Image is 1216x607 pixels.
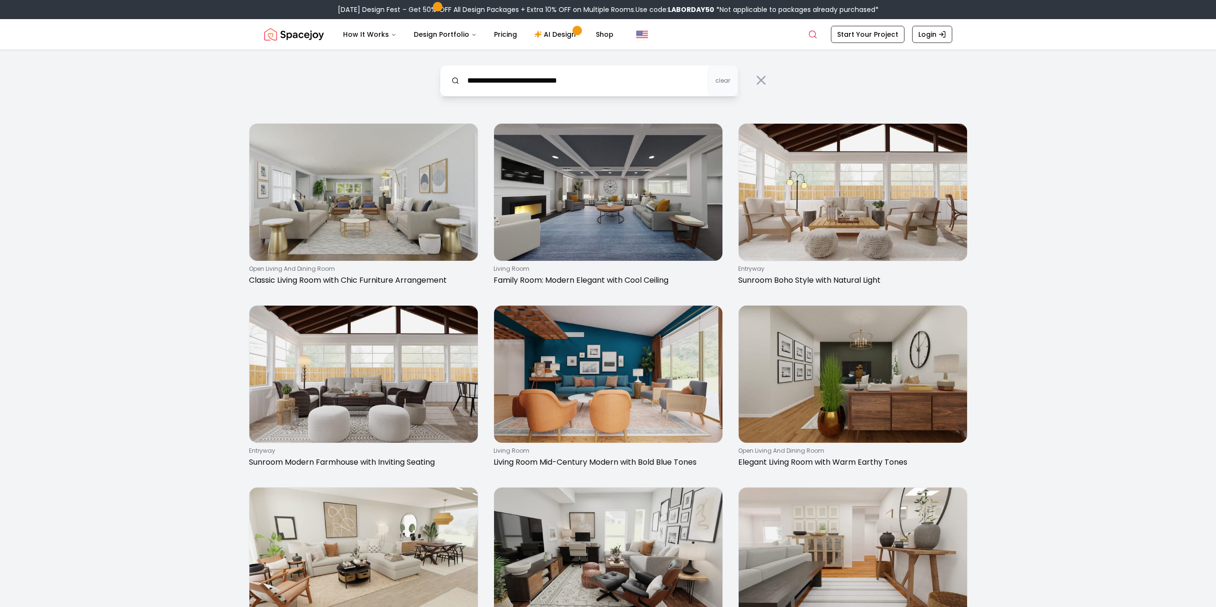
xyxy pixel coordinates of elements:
[338,5,879,14] div: [DATE] Design Fest – Get 50% OFF All Design Packages + Extra 10% OFF on Multiple Rooms.
[738,457,964,468] p: Elegant Living Room with Warm Earthy Tones
[264,25,324,44] img: Spacejoy Logo
[249,124,478,261] img: Classic Living Room with Chic Furniture Arrangement
[739,306,967,443] img: Elegant Living Room with Warm Earthy Tones
[636,29,648,40] img: United States
[494,457,719,468] p: Living Room Mid-Century Modern with Bold Blue Tones
[494,306,722,443] img: Living Room Mid-Century Modern with Bold Blue Tones
[494,124,722,261] img: Family Room: Modern Elegant with Cool Ceiling
[738,275,964,286] p: Sunroom Boho Style with Natural Light
[738,123,968,290] a: Sunroom Boho Style with Natural LightentrywaySunroom Boho Style with Natural Light
[494,305,723,472] a: Living Room Mid-Century Modern with Bold Blue Tonesliving roomLiving Room Mid-Century Modern with...
[738,447,964,455] p: open living and dining room
[249,265,474,273] p: open living and dining room
[494,275,719,286] p: Family Room: Modern Elegant with Cool Ceiling
[249,305,478,472] a: Sunroom Modern Farmhouse with Inviting SeatingentrywaySunroom Modern Farmhouse with Inviting Seating
[588,25,621,44] a: Shop
[249,275,474,286] p: Classic Living Room with Chic Furniture Arrangement
[714,5,879,14] span: *Not applicable to packages already purchased*
[494,265,719,273] p: living room
[738,305,968,472] a: Elegant Living Room with Warm Earthy Tonesopen living and dining roomElegant Living Room with War...
[668,5,714,14] b: LABORDAY50
[249,306,478,443] img: Sunroom Modern Farmhouse with Inviting Seating
[831,26,904,43] a: Start Your Project
[635,5,714,14] span: Use code:
[249,123,478,290] a: Classic Living Room with Chic Furniture Arrangementopen living and dining roomClassic Living Room...
[739,124,967,261] img: Sunroom Boho Style with Natural Light
[738,265,964,273] p: entryway
[494,123,723,290] a: Family Room: Modern Elegant with Cool Ceilingliving roomFamily Room: Modern Elegant with Cool Cei...
[335,25,621,44] nav: Main
[249,457,474,468] p: Sunroom Modern Farmhouse with Inviting Seating
[249,447,474,455] p: entryway
[264,19,952,50] nav: Global
[264,25,324,44] a: Spacejoy
[708,65,738,96] button: clear
[406,25,484,44] button: Design Portfolio
[486,25,525,44] a: Pricing
[527,25,586,44] a: AI Design
[715,77,730,85] span: clear
[494,447,719,455] p: living room
[335,25,404,44] button: How It Works
[912,26,952,43] a: Login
